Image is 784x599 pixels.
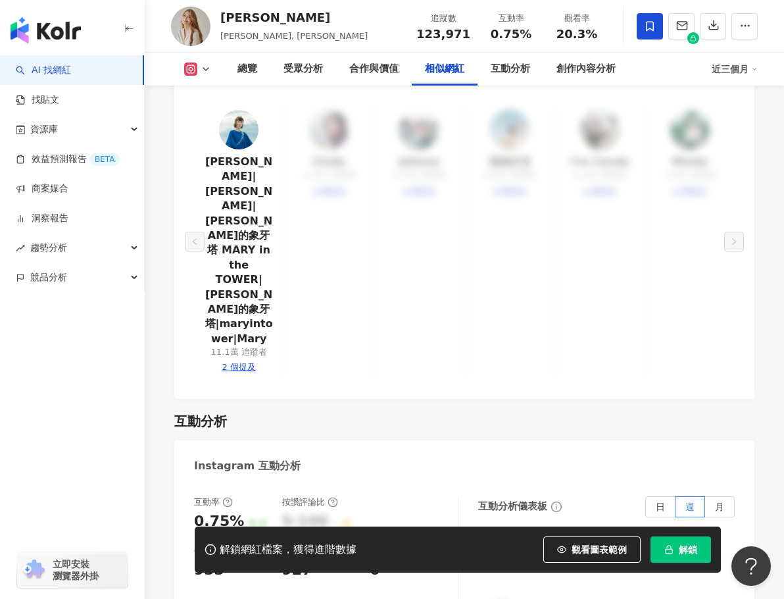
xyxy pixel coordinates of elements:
div: 受眾分析 [283,61,323,77]
span: 週 [685,502,695,512]
span: 123,971 [416,27,470,41]
div: 按讚評論比 [282,496,338,508]
div: 追蹤數 [416,12,470,25]
span: 趨勢分析 [30,233,67,263]
span: 0.75% [491,28,531,41]
button: 觀看圖表範例 [543,536,641,563]
div: [PERSON_NAME] [220,9,368,26]
span: [PERSON_NAME], [PERSON_NAME] [220,31,368,41]
button: 解鎖 [650,536,711,563]
div: 互動率 [486,12,536,25]
span: 20.3% [556,28,597,41]
div: 近三個月 [712,59,758,80]
span: 立即安裝 瀏覽器外掛 [53,558,99,582]
a: chrome extension立即安裝 瀏覽器外掛 [17,552,128,588]
a: KOL Avatar [219,110,258,155]
a: 商案媒合 [16,182,68,195]
a: 效益預測報告BETA [16,153,120,166]
div: 相似網紅 [425,61,464,77]
a: 洞察報告 [16,212,68,225]
div: 互動分析 [174,412,227,430]
span: 解鎖 [679,544,697,555]
div: Instagram 互動分析 [194,459,301,473]
a: searchAI 找網紅 [16,64,71,77]
div: 2 個提及 [222,361,255,373]
img: KOL Avatar [171,7,210,46]
span: 日 [656,502,665,512]
img: logo [11,17,81,43]
span: 觀看圖表範例 [572,544,627,555]
button: right [724,232,744,251]
div: 互動分析 [491,61,530,77]
div: 創作內容分析 [556,61,616,77]
a: 找貼文 [16,93,59,107]
div: 解鎖網紅檔案，獲得進階數據 [220,543,356,557]
a: [PERSON_NAME]|[PERSON_NAME]|[PERSON_NAME]的象牙塔 MARY in the TOWER|[PERSON_NAME]的象牙塔|maryintower|Mary [205,155,273,346]
span: rise [16,244,25,253]
button: left [185,232,205,251]
div: 0.75% [194,511,244,532]
img: KOL Avatar [219,110,258,149]
div: 互動分析儀表板 [478,500,547,513]
div: 總覽 [237,61,257,77]
div: 合作與價值 [349,61,399,77]
span: 競品分析 [30,263,67,292]
div: 觀看率 [552,12,602,25]
span: 資源庫 [30,115,58,144]
span: info-circle [549,500,564,514]
div: 互動率 [194,496,233,508]
div: 11.1萬 追蹤者 [211,346,267,358]
span: 月 [715,502,724,512]
img: chrome extension [21,560,47,581]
